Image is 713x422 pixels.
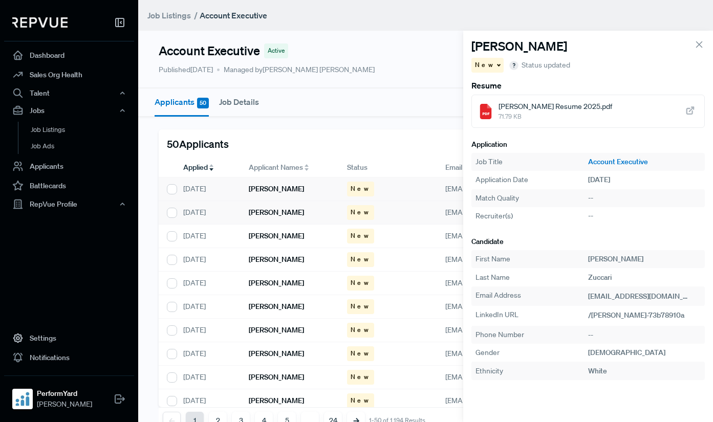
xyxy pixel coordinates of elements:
p: Published [DATE] [159,64,213,75]
span: 71.79 KB [499,112,612,121]
div: Zuccari [588,272,701,283]
span: -- [588,211,593,220]
span: [PERSON_NAME] [37,399,92,410]
span: [EMAIL_ADDRESS][DOMAIN_NAME] [588,292,705,301]
div: white [588,366,701,376]
a: Notifications [4,348,134,367]
div: -- [588,329,701,340]
h5: 50 Applicants [167,138,229,150]
a: PerformYardPerformYard[PERSON_NAME] [4,375,134,414]
div: [DATE] [175,342,241,366]
div: [DATE] [175,319,241,342]
div: [DATE] [175,177,241,201]
div: [DATE] [175,295,241,319]
div: Toggle SortBy [175,158,241,177]
div: Job Title [476,157,588,167]
span: New [351,231,371,240]
div: [DATE] [175,248,241,272]
span: Applicant Names [249,162,303,173]
div: Last Name [476,272,588,283]
h4: Account Executive [159,43,260,58]
span: New [351,372,371,382]
button: Talent [4,84,134,102]
div: Recruiter(s) [476,211,588,221]
div: First Name [476,254,588,264]
div: LinkedIn URL [476,309,588,322]
div: [DATE] [175,272,241,295]
h6: [PERSON_NAME] [249,396,304,405]
div: [DATE] [175,201,241,225]
span: Status updated [522,60,570,71]
button: Jobs [4,102,134,119]
span: [PERSON_NAME] Resume 2025.pdf [499,101,612,112]
h6: [PERSON_NAME] [249,349,304,358]
div: [DATE] [175,225,241,248]
h6: [PERSON_NAME] [249,208,304,217]
a: Account Executive [588,157,701,167]
h6: [PERSON_NAME] [249,373,304,382]
button: RepVue Profile [4,195,134,213]
h6: [PERSON_NAME] [249,279,304,287]
div: Ethnicity [476,366,588,376]
a: Job Listings [18,122,148,138]
a: Sales Org Health [4,65,134,84]
h6: [PERSON_NAME] [249,302,304,311]
div: Gender [476,347,588,358]
span: /[PERSON_NAME]-73b78910a [588,310,684,320]
div: Email Address [476,290,588,302]
span: 50 [197,98,209,108]
a: [PERSON_NAME] Resume 2025.pdf71.79 KB [471,95,705,128]
a: Dashboard [4,46,134,65]
span: [EMAIL_ADDRESS][DOMAIN_NAME] [445,349,563,358]
span: New [351,302,371,311]
div: [DATE] [588,174,701,185]
h6: Application [471,140,705,149]
a: Applicants [4,157,134,176]
h6: [PERSON_NAME] [249,326,304,335]
span: Active [268,46,285,55]
span: [EMAIL_ADDRESS][DOMAIN_NAME] [445,208,563,217]
button: Applicants [155,88,209,117]
span: New [351,255,371,264]
span: New [351,184,371,193]
img: RepVue [12,17,68,28]
h6: Resume [471,81,705,91]
span: [EMAIL_ADDRESS][DOMAIN_NAME] [445,278,563,287]
button: Job Details [219,88,259,115]
h6: Candidate [471,237,705,246]
img: PerformYard [14,391,31,407]
span: New [351,396,371,405]
span: Email Address [445,162,491,173]
a: Battlecards [4,176,134,195]
div: Application Date [476,174,588,185]
div: Match Quality [476,193,588,204]
a: Job Listings [147,9,191,21]
span: New [351,278,371,287]
span: New [475,60,495,70]
h6: [PERSON_NAME] [249,232,304,240]
span: New [351,325,371,335]
h4: [PERSON_NAME] [471,39,567,54]
span: [EMAIL_ADDRESS][DOMAIN_NAME] [445,184,563,193]
div: Toggle SortBy [241,158,339,177]
div: [PERSON_NAME] [588,254,701,264]
span: Managed by [PERSON_NAME] [PERSON_NAME] [217,64,375,75]
div: [DATE] [175,389,241,413]
span: [EMAIL_ADDRESS][DOMAIN_NAME] [445,231,563,240]
strong: Account Executive [200,10,267,20]
strong: PerformYard [37,388,92,399]
span: Applied [183,162,208,173]
a: /[PERSON_NAME]-73b78910a [588,310,696,320]
h6: [PERSON_NAME] [249,255,304,264]
a: Settings [4,328,134,348]
div: [DATE] [175,366,241,389]
h6: [PERSON_NAME] [249,185,304,193]
span: [EMAIL_ADDRESS][DOMAIN_NAME] [445,372,563,382]
div: Phone Number [476,329,588,340]
span: [EMAIL_ADDRESS][DOMAIN_NAME] [445,325,563,335]
span: [EMAIL_ADDRESS][DOMAIN_NAME] [445,302,563,311]
span: Status [347,162,368,173]
span: [EMAIL_ADDRESS][DOMAIN_NAME] [445,255,563,264]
